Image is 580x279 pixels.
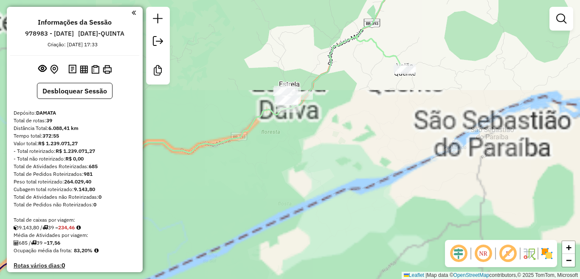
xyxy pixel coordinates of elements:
[46,117,52,124] strong: 39
[522,247,536,260] img: Fluxo de ruas
[562,241,575,254] a: Zoom in
[48,125,79,131] strong: 6.088,41 km
[566,255,572,265] span: −
[566,242,572,253] span: +
[89,163,98,169] strong: 685
[65,155,84,162] strong: R$ 0,00
[38,18,112,26] h4: Informações da Sessão
[149,33,166,52] a: Exportar sessão
[37,83,113,99] button: Desbloquear Sessão
[14,201,136,209] div: Total de Pedidos não Roteirizados:
[93,201,96,208] strong: 0
[453,272,490,278] a: OpenStreetMap
[14,239,136,247] div: 685 / 39 =
[425,272,427,278] span: |
[90,63,101,76] button: Visualizar Romaneio
[99,194,101,200] strong: 0
[498,243,518,264] span: Exibir rótulo
[14,132,136,140] div: Tempo total:
[78,63,90,75] button: Visualizar relatório de Roteirização
[540,247,554,260] img: Exibir/Ocultar setores
[56,148,95,154] strong: R$ 1.239.071,27
[78,30,124,37] h6: [DATE]-QUINTA
[14,193,136,201] div: Total de Atividades não Roteirizadas:
[58,224,75,231] strong: 234,46
[14,225,19,230] i: Cubagem total roteirizado
[62,262,65,269] strong: 0
[14,163,136,170] div: Total de Atividades Roteirizadas:
[31,240,37,245] i: Total de rotas
[74,247,93,254] strong: 83,20%
[14,240,19,245] i: Total de Atividades
[149,62,166,81] a: Criar modelo
[14,117,136,124] div: Total de rotas:
[14,262,136,269] h4: Rotas vários dias:
[14,216,136,224] div: Total de caixas por viagem:
[14,147,136,155] div: - Total roteirizado:
[14,231,136,239] div: Média de Atividades por viagem:
[14,186,136,193] div: Cubagem total roteirizado:
[132,8,136,17] a: Clique aqui para minimizar o painel
[562,254,575,267] a: Zoom out
[37,62,48,76] button: Exibir sessão original
[67,63,78,76] button: Logs desbloquear sessão
[14,155,136,163] div: - Total não roteirizado:
[25,30,74,37] h6: 978983 - [DATE]
[14,124,136,132] div: Distância Total:
[448,243,469,264] span: Ocultar deslocamento
[404,272,424,278] a: Leaflet
[14,178,136,186] div: Peso total roteirizado:
[48,63,60,76] button: Centralizar mapa no depósito ou ponto de apoio
[64,178,91,185] strong: 264.029,40
[14,247,72,254] span: Ocupação média da frota:
[76,225,81,230] i: Meta Caixas/viagem: 238,00 Diferença: -3,54
[14,140,136,147] div: Valor total:
[402,272,580,279] div: Map data © contributors,© 2025 TomTom, Microsoft
[101,63,113,76] button: Imprimir Rotas
[47,240,60,246] strong: 17,56
[84,171,93,177] strong: 981
[94,248,99,253] em: Média calculada utilizando a maior ocupação (%Peso ou %Cubagem) de cada rota da sessão. Rotas cro...
[553,10,570,27] a: Exibir filtros
[14,109,136,117] div: Depósito:
[42,132,59,139] strong: 372:55
[38,140,78,147] strong: R$ 1.239.071,27
[14,170,136,178] div: Total de Pedidos Roteirizados:
[36,110,56,116] strong: DAMATA
[149,10,166,29] a: Nova sessão e pesquisa
[74,186,95,192] strong: 9.143,80
[44,41,101,48] div: Criação: [DATE] 17:33
[42,225,48,230] i: Total de rotas
[473,243,493,264] span: Ocultar NR
[14,224,136,231] div: 9.143,80 / 39 =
